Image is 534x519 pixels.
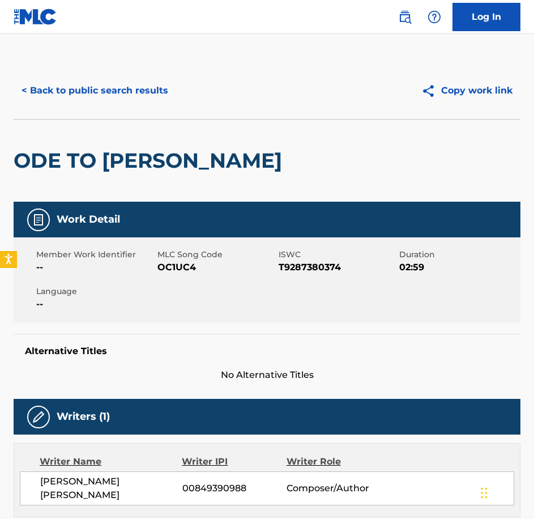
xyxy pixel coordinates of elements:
div: Writer Name [40,455,182,469]
img: Copy work link [421,84,441,98]
span: Duration [399,249,518,261]
span: [PERSON_NAME] [PERSON_NAME] [40,475,182,502]
div: Writer IPI [182,455,286,469]
span: 00849390988 [182,482,287,495]
img: Work Detail [32,213,45,227]
a: Public Search [394,6,416,28]
span: MLC Song Code [157,249,276,261]
span: -- [36,297,155,311]
span: ISWC [279,249,397,261]
h5: Writers (1) [57,410,110,423]
div: Help [423,6,446,28]
img: help [428,10,441,24]
h2: ODE TO [PERSON_NAME] [14,148,288,173]
span: No Alternative Titles [14,368,520,382]
img: MLC Logo [14,8,57,25]
img: search [398,10,412,24]
span: Member Work Identifier [36,249,155,261]
iframe: Chat Widget [477,465,534,519]
span: T9287380374 [279,261,397,274]
div: Writer Role [287,455,382,469]
span: OC1UC4 [157,261,276,274]
span: 02:59 [399,261,518,274]
span: Language [36,286,155,297]
a: Log In [452,3,520,31]
img: Writers [32,410,45,424]
h5: Work Detail [57,213,120,226]
span: -- [36,261,155,274]
div: Drag [481,476,488,510]
h5: Alternative Titles [25,346,509,357]
button: < Back to public search results [14,76,176,105]
button: Copy work link [413,76,520,105]
span: Composer/Author [287,482,381,495]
